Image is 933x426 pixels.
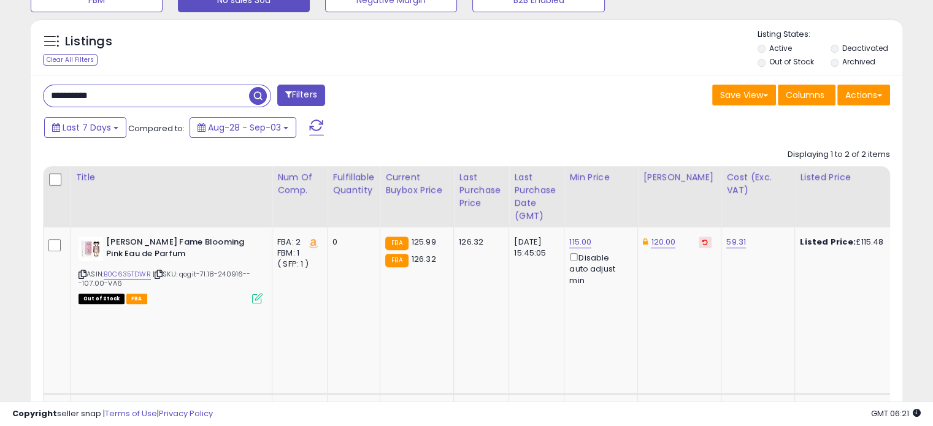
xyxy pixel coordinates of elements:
[412,253,436,265] span: 126.32
[459,237,499,248] div: 126.32
[712,85,776,105] button: Save View
[126,294,147,304] span: FBA
[412,236,436,248] span: 125.99
[788,149,890,161] div: Displaying 1 to 2 of 2 items
[800,237,902,248] div: £115.48
[800,171,906,184] div: Listed Price
[786,89,824,101] span: Columns
[79,294,125,304] span: All listings that are currently out of stock and unavailable for purchase on Amazon
[569,236,591,248] a: 115.00
[514,237,555,259] div: [DATE] 15:45:05
[208,121,281,134] span: Aug-28 - Sep-03
[79,269,251,287] span: | SKU: qogit-71.18-240916---107.00-VA6
[277,259,318,270] div: ( SFP: 1 )
[769,56,814,67] label: Out of Stock
[569,251,628,286] div: Disable auto adjust min
[769,43,792,53] label: Active
[277,237,318,248] div: FBA: 2
[842,56,875,67] label: Archived
[277,85,325,106] button: Filters
[800,236,856,248] b: Listed Price:
[277,248,318,259] div: FBM: 1
[514,171,559,223] div: Last Purchase Date (GMT)
[159,408,213,419] a: Privacy Policy
[569,171,632,184] div: Min Price
[842,43,888,53] label: Deactivated
[79,237,103,261] img: 41d7Bn9gNgL._SL40_.jpg
[65,33,112,50] h5: Listings
[332,171,375,197] div: Fulfillable Quantity
[643,171,716,184] div: [PERSON_NAME]
[778,85,835,105] button: Columns
[651,236,675,248] a: 120.00
[105,408,157,419] a: Terms of Use
[837,85,890,105] button: Actions
[758,29,902,40] p: Listing States:
[106,237,255,262] b: [PERSON_NAME] Fame Blooming Pink Eau de Parfum
[43,54,98,66] div: Clear All Filters
[44,117,126,138] button: Last 7 Days
[128,123,185,134] span: Compared to:
[726,171,789,197] div: Cost (Exc. VAT)
[726,236,746,248] a: 59.31
[385,171,448,197] div: Current Buybox Price
[63,121,111,134] span: Last 7 Days
[12,408,213,420] div: seller snap | |
[75,171,267,184] div: Title
[459,171,504,210] div: Last Purchase Price
[385,237,408,250] small: FBA
[332,237,371,248] div: 0
[190,117,296,138] button: Aug-28 - Sep-03
[385,254,408,267] small: FBA
[871,408,921,419] span: 2025-09-11 06:21 GMT
[104,269,151,280] a: B0C635TDWR
[277,171,322,197] div: Num of Comp.
[79,237,263,302] div: ASIN:
[12,408,57,419] strong: Copyright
